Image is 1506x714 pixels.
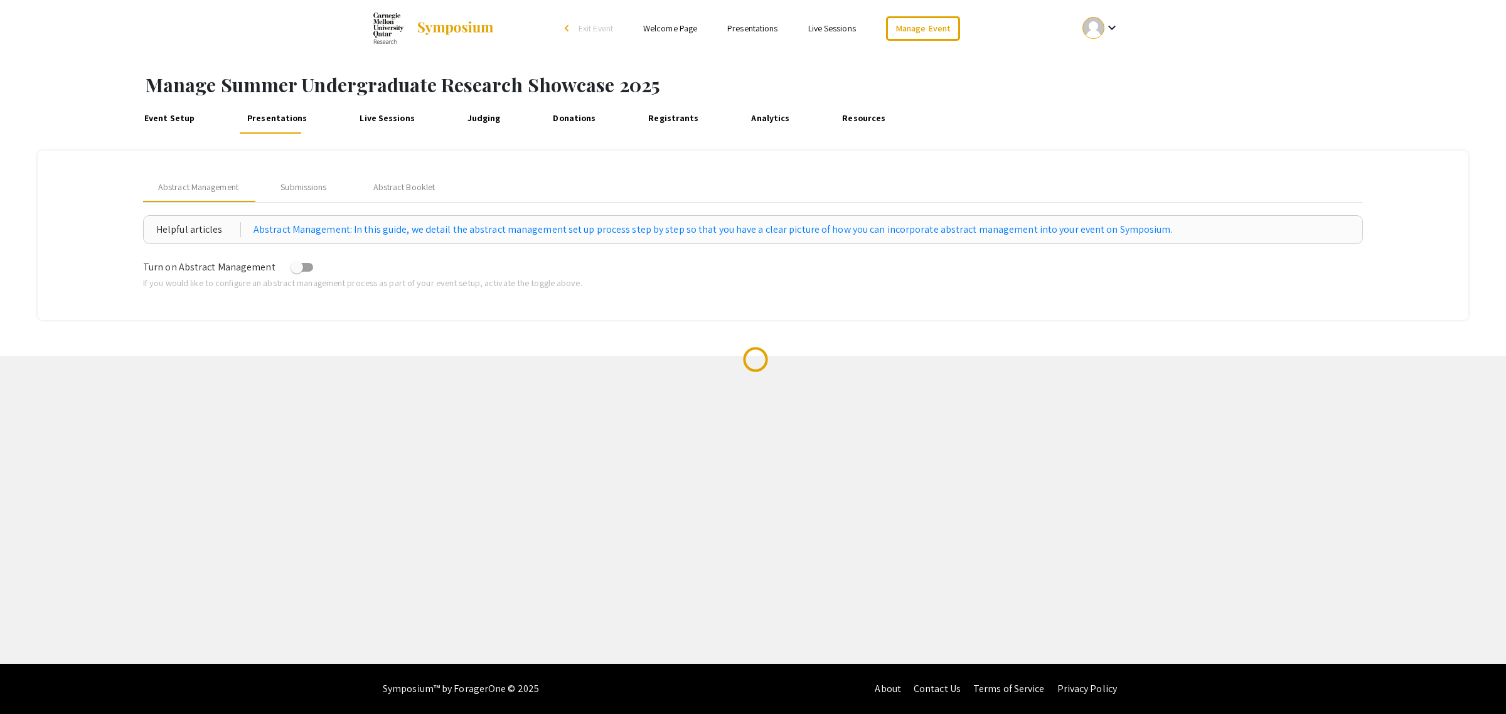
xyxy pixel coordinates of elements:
span: Turn on Abstract Management [143,260,275,274]
div: Submissions [280,181,326,194]
a: Manage Event [886,16,960,41]
a: Terms of Service [973,682,1045,695]
h1: Manage Summer Undergraduate Research Showcase 2025 [146,73,1506,96]
div: Abstract Booklet [373,181,435,194]
a: Privacy Policy [1057,682,1117,695]
div: Helpful articles [156,222,241,237]
a: Judging [464,104,505,134]
p: If you would like to configure an abstract management process as part of your event setup, activa... [143,276,1363,290]
a: Presentations [243,104,311,134]
div: arrow_back_ios [565,24,572,32]
a: Abstract Management: In this guide, we detail the abstract management set up process step by step... [254,222,1173,237]
a: Contact Us [914,682,961,695]
mat-icon: Expand account dropdown [1104,20,1119,35]
a: Summer Undergraduate Research Showcase 2025 [373,13,494,44]
img: Symposium by ForagerOne [416,21,494,36]
a: Registrants [644,104,702,134]
a: Live Sessions [808,23,856,34]
a: Welcome Page [643,23,697,34]
a: Resources [838,104,889,134]
a: Event Setup [141,104,198,134]
iframe: Chat [9,658,53,705]
a: Live Sessions [356,104,418,134]
a: About [875,682,901,695]
span: Exit Event [579,23,613,34]
a: Analytics [747,104,793,134]
span: Abstract Management [158,181,238,194]
div: Symposium™ by ForagerOne © 2025 [383,664,539,714]
img: Summer Undergraduate Research Showcase 2025 [373,13,403,44]
a: Presentations [727,23,777,34]
a: Donations [549,104,599,134]
button: Expand account dropdown [1069,14,1133,42]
